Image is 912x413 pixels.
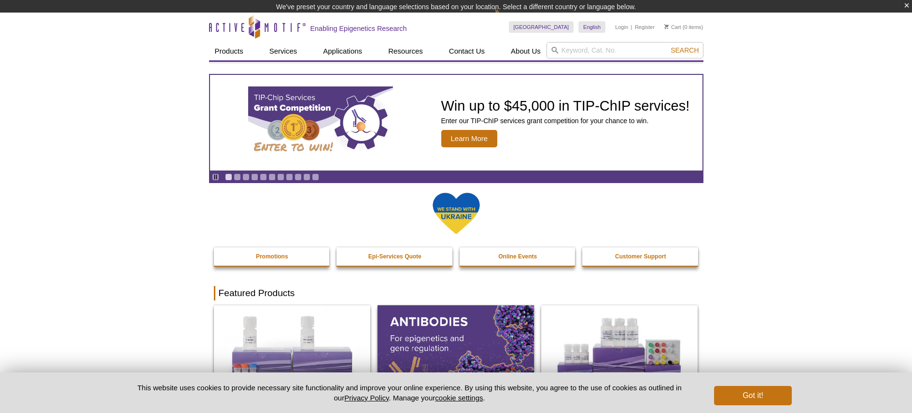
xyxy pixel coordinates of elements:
li: (0 items) [664,21,703,33]
p: Enter our TIP-ChIP services grant competition for your chance to win. [441,116,690,125]
button: Search [668,46,702,55]
a: Epi-Services Quote [337,247,453,266]
a: Resources [382,42,429,60]
a: Go to slide 9 [295,173,302,181]
a: Go to slide 11 [312,173,319,181]
a: About Us [505,42,547,60]
a: Go to slide 4 [251,173,258,181]
a: Go to slide 7 [277,173,284,181]
img: Change Here [494,7,520,30]
a: Contact Us [443,42,491,60]
a: Promotions [214,247,331,266]
a: Go to slide 10 [303,173,310,181]
a: Register [635,24,655,30]
a: Cart [664,24,681,30]
a: Online Events [460,247,576,266]
span: Search [671,46,699,54]
img: DNA Library Prep Kit for Illumina [214,305,370,400]
strong: Online Events [498,253,537,260]
a: Go to slide 2 [234,173,241,181]
img: We Stand With Ukraine [432,192,480,235]
a: Go to slide 5 [260,173,267,181]
img: All Antibodies [378,305,534,400]
button: cookie settings [435,394,483,402]
button: Got it! [714,386,791,405]
strong: Promotions [256,253,288,260]
a: Login [615,24,628,30]
a: Privacy Policy [344,394,389,402]
strong: Customer Support [615,253,666,260]
li: | [631,21,632,33]
h2: Featured Products [214,286,699,300]
span: Learn More [441,130,498,147]
strong: Epi-Services Quote [368,253,421,260]
img: CUT&Tag-IT® Express Assay Kit [541,305,698,400]
a: Applications [317,42,368,60]
p: This website uses cookies to provide necessary site functionality and improve your online experie... [121,383,699,403]
a: Customer Support [582,247,699,266]
h2: Enabling Epigenetics Research [310,24,407,33]
a: Services [264,42,303,60]
img: Your Cart [664,24,669,29]
a: English [578,21,605,33]
input: Keyword, Cat. No. [547,42,703,58]
a: [GEOGRAPHIC_DATA] [509,21,574,33]
a: Products [209,42,249,60]
a: Go to slide 3 [242,173,250,181]
a: Go to slide 8 [286,173,293,181]
h2: Win up to $45,000 in TIP-ChIP services! [441,99,690,113]
a: TIP-ChIP Services Grant Competition Win up to $45,000 in TIP-ChIP services! Enter our TIP-ChIP se... [210,75,702,171]
a: Toggle autoplay [212,173,219,181]
img: TIP-ChIP Services Grant Competition [248,86,393,159]
a: Go to slide 6 [268,173,276,181]
a: Go to slide 1 [225,173,232,181]
article: TIP-ChIP Services Grant Competition [210,75,702,171]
